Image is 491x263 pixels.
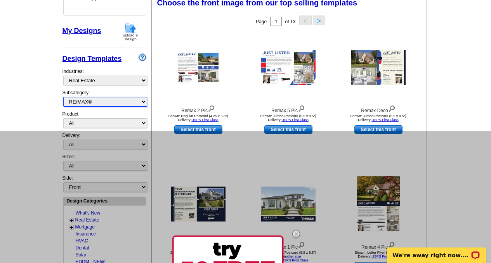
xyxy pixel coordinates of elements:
a: USPS First Class [191,118,219,122]
div: Shown: Regular Postcard (4.25 x 5.6") Delivery: [156,114,241,122]
button: < [299,16,312,25]
img: view design details [388,104,396,112]
div: Remax Deco [336,104,421,114]
div: Shown: Jumbo Postcard (5.5 x 8.5") Delivery: [336,114,421,122]
div: Shown: Jumbo Postcard (5.5 x 8.5") Delivery: [246,114,331,122]
img: Remax Deco [351,50,406,85]
img: view design details [208,104,215,112]
a: USPS First Class [371,118,399,122]
div: Remax 2 Pic [156,104,241,114]
img: Remax 2 Pic [176,51,220,84]
a: use this design [264,125,312,134]
img: view design details [298,104,305,112]
a: USPS First Class [281,118,309,122]
a: use this design [174,125,222,134]
img: design-wizard-help-icon.png [139,54,146,61]
a: Design Templates [62,55,122,62]
iframe: LiveChat chat widget [382,239,491,263]
div: Subcategory: [62,89,146,111]
button: > [313,16,325,25]
div: Industries: [62,64,146,89]
img: closebutton.png [285,223,307,245]
div: Remax 5 Pic [246,104,331,114]
span: of 13 [285,19,295,24]
a: use this design [354,125,403,134]
span: Page [256,19,267,24]
img: Remax 5 Pic [261,50,316,85]
a: My Designs [62,27,101,35]
div: Product: [62,111,146,132]
img: upload-design [120,22,141,42]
